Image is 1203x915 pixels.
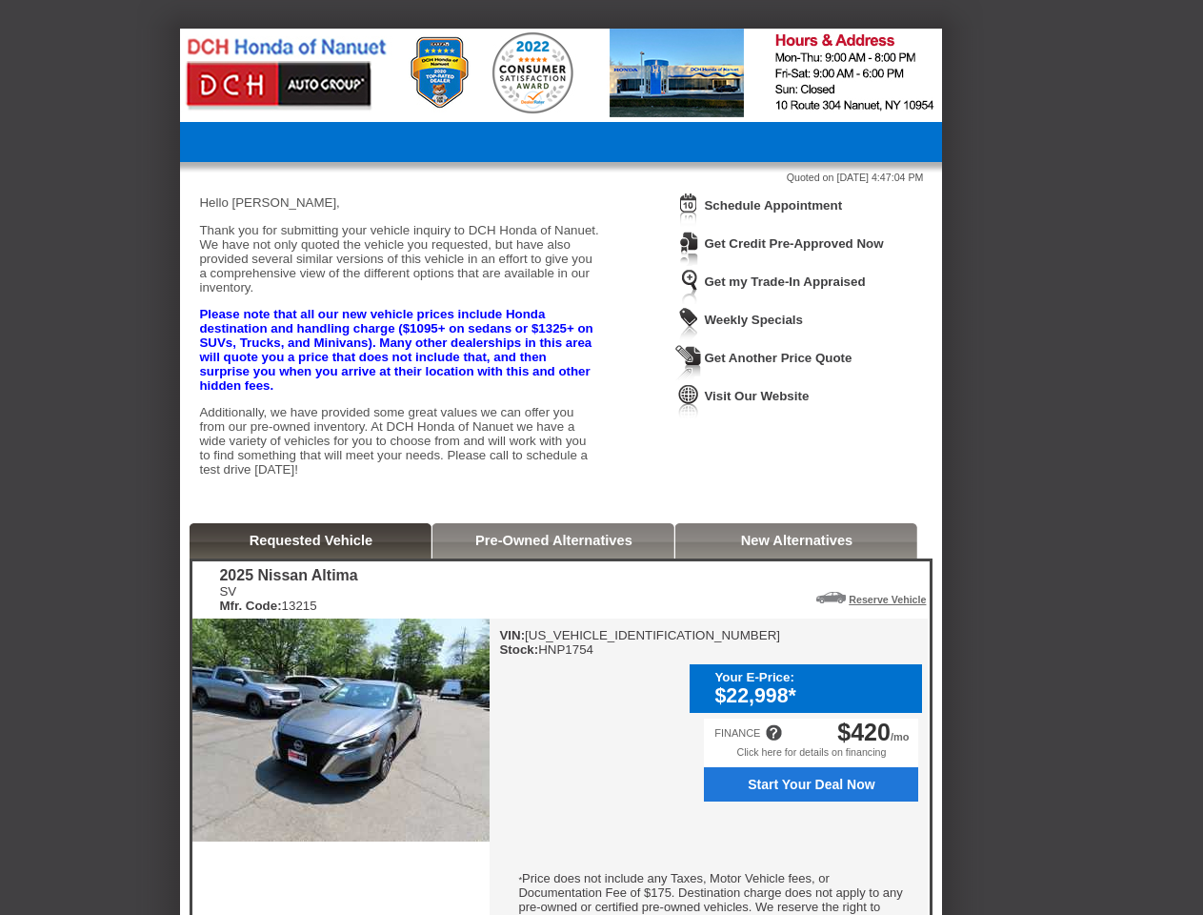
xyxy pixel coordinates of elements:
div: Click here for details on financing [704,746,918,767]
a: Reserve Vehicle [849,594,926,605]
p: Additionally, we have provided some great values we can offer you from our pre-owned inventory. A... [199,405,599,477]
img: Icon_GetQuote.png [675,345,702,380]
div: SV 13215 [219,584,357,613]
a: Schedule Appointment [704,198,842,213]
img: Icon_ScheduleAppointment.png [675,193,702,228]
div: $22,998* [714,684,912,708]
a: Get my Trade-In Appraised [704,274,865,289]
a: Get Another Price Quote [704,351,852,365]
div: /mo [837,719,909,746]
div: Your E-Price: [714,670,912,684]
img: Icon_ReserveVehicleCar.png [816,592,846,603]
span: $420 [837,719,891,745]
div: [US_VEHICLE_IDENTIFICATION_NUMBER] HNP1754 [499,628,780,657]
div: 2025 Nissan Altima [219,567,357,584]
p: Thank you for submitting your vehicle inquiry to DCH Honda of Nanuet. We have not only quoted the... [199,223,599,295]
b: Mfr. Code: [219,599,281,613]
div: FINANCE [714,727,760,739]
div: Quoted on [DATE] 4:47:04 PM [199,172,923,183]
strong: Please note that all our new vehicle prices include Honda destination and handling charge ($1095+... [199,307,592,393]
a: Get Credit Pre-Approved Now [704,236,883,251]
img: Icon_CreditApproval.png [675,231,702,266]
p: Hello [PERSON_NAME], [199,195,599,210]
a: New Alternatives [741,533,853,548]
b: VIN: [499,628,525,642]
a: Requested Vehicle [250,533,373,548]
span: Start Your Deal Now [715,777,909,792]
img: Icon_TradeInAppraisal.png [675,269,702,304]
img: Icon_VisitWebsite.png [675,383,702,418]
img: Icon_WeeklySpecials.png [675,307,702,342]
a: Visit Our Website [704,389,809,403]
img: 2025 Nissan Altima [192,619,490,842]
a: Pre-Owned Alternatives [475,533,632,548]
a: Weekly Specials [704,313,802,327]
b: Stock: [499,642,538,657]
